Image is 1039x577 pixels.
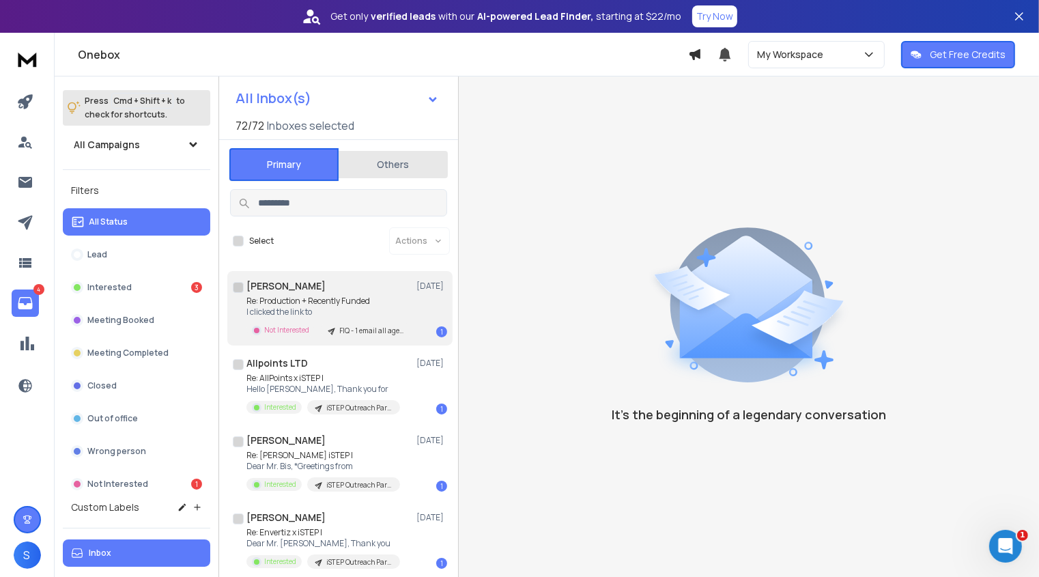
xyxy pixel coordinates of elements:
button: Get Free Credits [901,41,1015,68]
button: Interested3 [63,274,210,301]
img: logo [14,46,41,72]
button: Meeting Booked [63,307,210,334]
h3: Inboxes selected [267,117,354,134]
a: 4 [12,290,39,317]
p: Interested [264,479,296,490]
p: Re: AllPoints x iSTEP | [246,373,400,384]
button: Meeting Completed [63,339,210,367]
p: Get only with our starting at $22/mo [330,10,681,23]
p: Wrong person [87,446,146,457]
p: [DATE] [416,512,447,523]
p: It’s the beginning of a legendary conversation [612,405,886,424]
h3: Filters [63,181,210,200]
p: Inbox [89,548,111,559]
h3: Custom Labels [71,501,139,514]
button: Others [339,150,448,180]
button: All Campaigns [63,131,210,158]
button: Primary [229,148,339,181]
h1: All Inbox(s) [236,92,311,105]
button: Inbox [63,539,210,567]
button: Not Interested1 [63,470,210,498]
p: My Workspace [757,48,829,61]
p: I clicked the link to [246,307,410,318]
p: Dear Mr. [PERSON_NAME], Thank you [246,538,400,549]
h1: All Campaigns [74,138,140,152]
p: Re: Production + Recently Funded [246,296,410,307]
button: S [14,541,41,569]
p: [DATE] [416,281,447,292]
div: 3 [191,282,202,293]
p: Meeting Booked [87,315,154,326]
div: 1 [436,404,447,414]
p: Try Now [696,10,733,23]
p: [DATE] [416,435,447,446]
p: Interested [87,282,132,293]
label: Select [249,236,274,247]
button: Closed [63,372,210,399]
p: Dear Mr. Bis, *Greetings from [246,461,400,472]
button: All Status [63,208,210,236]
p: [DATE] [416,358,447,369]
p: Get Free Credits [930,48,1006,61]
p: Re: [PERSON_NAME] iSTEP | [246,450,400,461]
p: iSTEP Outreach Partner [326,480,392,490]
button: Wrong person [63,438,210,465]
p: 4 [33,284,44,295]
p: iSTEP Outreach Partner [326,557,392,567]
div: 1 [436,326,447,337]
p: Lead [87,249,107,260]
h1: [PERSON_NAME] [246,279,326,293]
button: Try Now [692,5,737,27]
div: 1 [191,479,202,490]
button: Out of office [63,405,210,432]
p: Not Interested [264,325,309,335]
h1: Allpoints LTD [246,356,308,370]
h1: [PERSON_NAME] [246,434,326,447]
div: 1 [436,481,447,492]
div: 1 [436,558,447,569]
strong: AI-powered Lead Finder, [477,10,593,23]
span: 72 / 72 [236,117,264,134]
h1: [PERSON_NAME] [246,511,326,524]
span: Cmd + Shift + k [111,93,173,109]
strong: verified leads [371,10,436,23]
p: Press to check for shortcuts. [85,94,185,122]
p: Out of office [87,413,138,424]
button: All Inbox(s) [225,85,450,112]
p: All Status [89,216,128,227]
p: Hello [PERSON_NAME], Thank you for [246,384,400,395]
span: 1 [1017,530,1028,541]
p: Closed [87,380,117,391]
button: Lead [63,241,210,268]
h1: Onebox [78,46,688,63]
p: iSTEP Outreach Partner [326,403,392,413]
iframe: Intercom live chat [989,530,1022,563]
p: Interested [264,557,296,567]
p: Meeting Completed [87,348,169,358]
p: FIQ - 1 email all agencies [339,326,405,336]
p: Not Interested [87,479,148,490]
p: Re: Envertiz x iSTEP | [246,527,400,538]
p: Interested [264,402,296,412]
